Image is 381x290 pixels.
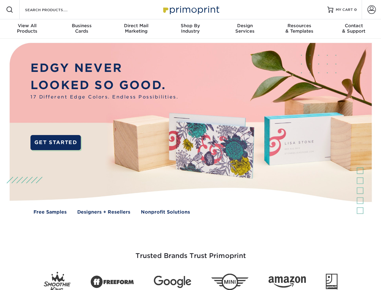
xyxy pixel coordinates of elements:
div: & Templates [272,23,326,34]
span: 0 [354,8,357,12]
a: Direct MailMarketing [109,19,163,39]
span: Design [218,23,272,28]
span: 17 Different Edge Colors. Endless Possibilities. [30,94,178,101]
div: Marketing [109,23,163,34]
img: Amazon [268,276,306,288]
a: Designers + Resellers [77,209,130,216]
img: Google [154,276,191,288]
a: Contact& Support [327,19,381,39]
a: Resources& Templates [272,19,326,39]
a: Nonprofit Solutions [141,209,190,216]
h3: Trusted Brands Trust Primoprint [14,237,367,267]
span: Contact [327,23,381,28]
a: GET STARTED [30,135,81,150]
input: SEARCH PRODUCTS..... [24,6,83,13]
div: & Support [327,23,381,34]
span: Direct Mail [109,23,163,28]
span: MY CART [336,7,353,12]
div: Cards [54,23,109,34]
p: EDGY NEVER [30,60,178,77]
div: Industry [163,23,217,34]
a: BusinessCards [54,19,109,39]
span: Resources [272,23,326,28]
img: Primoprint [160,3,221,16]
a: Free Samples [33,209,67,216]
p: LOOKED SO GOOD. [30,77,178,94]
span: Business [54,23,109,28]
a: DesignServices [218,19,272,39]
a: Shop ByIndustry [163,19,217,39]
span: Shop By [163,23,217,28]
img: Goodwill [326,274,338,290]
div: Services [218,23,272,34]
